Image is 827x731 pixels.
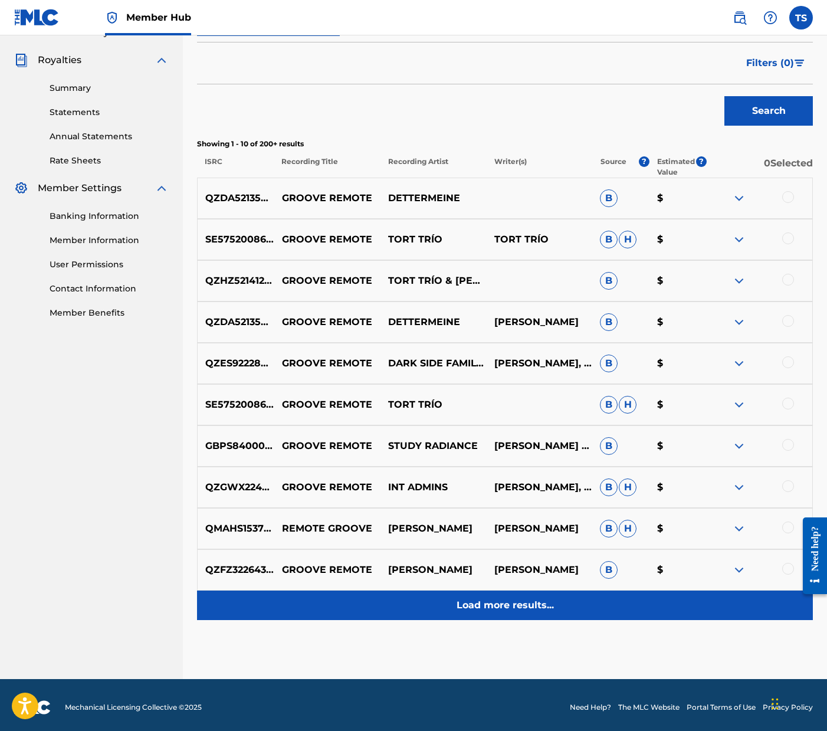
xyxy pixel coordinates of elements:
[570,702,611,713] a: Need Help?
[380,480,487,494] p: INT ADMINS
[198,274,274,288] p: QZHZ52141272
[38,181,122,195] span: Member Settings
[38,53,81,67] span: Royalties
[732,480,746,494] img: expand
[649,439,707,453] p: $
[600,561,618,579] span: B
[789,6,813,29] div: User Menu
[197,156,274,178] p: ISRC
[649,232,707,247] p: $
[50,210,169,222] a: Banking Information
[50,82,169,94] a: Summary
[155,181,169,195] img: expand
[14,181,28,195] img: Member Settings
[618,702,680,713] a: The MLC Website
[795,60,805,67] img: filter
[763,11,777,25] img: help
[380,156,486,178] p: Recording Artist
[772,686,779,722] div: Drag
[14,9,60,26] img: MLC Logo
[600,272,618,290] span: B
[274,356,380,371] p: GROOVE REMOTE
[486,480,592,494] p: [PERSON_NAME], [PERSON_NAME], [PERSON_NAME]
[126,11,191,24] span: Member Hub
[600,396,618,414] span: B
[732,191,746,205] img: expand
[600,478,618,496] span: B
[639,156,649,167] span: ?
[486,232,592,247] p: TORT TRÍO
[649,191,707,205] p: $
[732,563,746,577] img: expand
[794,509,827,604] iframe: Resource Center
[380,522,487,536] p: [PERSON_NAME]
[198,191,274,205] p: QZDA52135017
[274,232,380,247] p: GROOVE REMOTE
[696,156,707,167] span: ?
[732,439,746,453] img: expand
[649,563,707,577] p: $
[707,156,813,178] p: 0 Selected
[155,53,169,67] img: expand
[198,315,274,329] p: QZDA52135017
[457,598,554,612] p: Load more results...
[380,274,487,288] p: TORT TRÍO & [PERSON_NAME]
[380,191,487,205] p: DETTERMEINE
[732,232,746,247] img: expand
[380,398,487,412] p: TORT TRÍO
[486,315,592,329] p: [PERSON_NAME]
[763,702,813,713] a: Privacy Policy
[198,480,274,494] p: QZGWX2242882
[687,702,756,713] a: Portal Terms of Use
[380,315,487,329] p: DETTERMEINE
[768,674,827,731] iframe: Chat Widget
[274,398,380,412] p: GROOVE REMOTE
[739,48,813,78] button: Filters (0)
[649,522,707,536] p: $
[274,315,380,329] p: GROOVE REMOTE
[50,155,169,167] a: Rate Sheets
[274,480,380,494] p: GROOVE REMOTE
[105,11,119,25] img: Top Rightsholder
[65,702,202,713] span: Mechanical Licensing Collective © 2025
[486,156,592,178] p: Writer(s)
[198,398,274,412] p: SE5752008677
[380,439,487,453] p: STUDY RADIANCE
[274,191,380,205] p: GROOVE REMOTE
[274,522,380,536] p: REMOTE GROOVE
[600,231,618,248] span: B
[600,355,618,372] span: B
[600,313,618,331] span: B
[649,398,707,412] p: $
[649,356,707,371] p: $
[198,439,274,453] p: GBPS84000573
[732,398,746,412] img: expand
[733,11,747,25] img: search
[274,439,380,453] p: GROOVE REMOTE
[600,189,618,207] span: B
[732,315,746,329] img: expand
[14,53,28,67] img: Royalties
[600,437,618,455] span: B
[486,563,592,577] p: [PERSON_NAME]
[380,356,487,371] p: DARK SIDE FAMILY JAMS,COMBAT SHOCK WORLD WIDE
[486,356,592,371] p: [PERSON_NAME], [PERSON_NAME]
[380,232,487,247] p: TORT TRÍO
[649,315,707,329] p: $
[197,139,813,149] p: Showing 1 - 10 of 200+ results
[50,130,169,143] a: Annual Statements
[619,478,636,496] span: H
[649,274,707,288] p: $
[600,156,626,178] p: Source
[600,520,618,537] span: B
[732,356,746,371] img: expand
[746,56,794,70] span: Filters ( 0 )
[728,6,751,29] a: Public Search
[198,232,274,247] p: SE5752008677
[486,439,592,453] p: [PERSON_NAME] [PERSON_NAME]
[50,234,169,247] a: Member Information
[732,522,746,536] img: expand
